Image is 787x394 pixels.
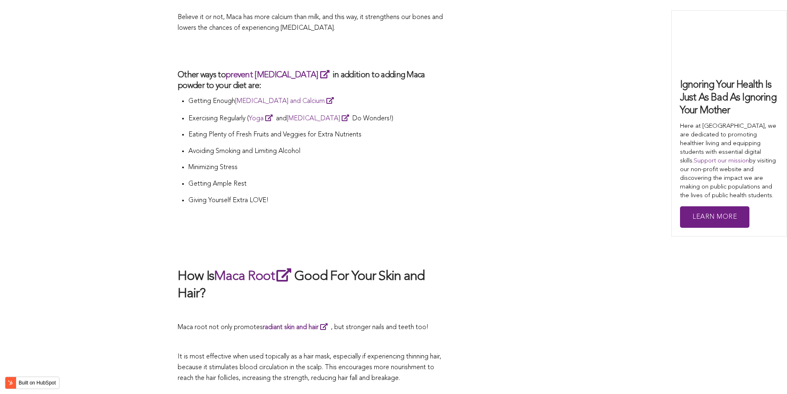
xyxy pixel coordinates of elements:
a: radiant skin and hair [263,324,331,331]
a: Yoga [249,115,276,122]
iframe: Chat Widget [746,354,787,394]
p: Eating Plenty of Fresh Fruits and Veggies for Extra Nutrients [188,130,446,141]
p: Exercising Regularly ( and Do Wonders!) [188,113,446,124]
p: Getting Enough [188,96,446,107]
p: Minimizing Stress [188,162,446,173]
h2: How Is Good For Your Skin and Hair? [178,267,446,303]
a: [MEDICAL_DATA] and Calcium [235,98,337,105]
p: Getting Ample Rest [188,179,446,190]
span: Believe it or not, Maca has more calcium than milk, and this way, it strengthens our bones and lo... [178,14,443,31]
a: Maca Root [214,270,294,283]
img: HubSpot sprocket logo [5,378,15,388]
p: Giving Yourself Extra LOVE! [188,196,446,206]
h3: Other ways to in addition to adding Maca powder to your diet are: [178,69,446,91]
a: prevent [MEDICAL_DATA] [226,71,333,79]
p: Avoiding Smoking and Limiting Alcohol [188,146,446,157]
button: Built on HubSpot [5,377,59,389]
label: Built on HubSpot [15,377,59,388]
span: It is most effective when used topically as a hair mask, especially if experiencing thinning hair... [178,353,441,381]
a: [MEDICAL_DATA] [287,115,352,122]
a: Learn More [680,206,749,228]
span: Maca root not only promotes , but stronger nails and teeth too! [178,324,428,331]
